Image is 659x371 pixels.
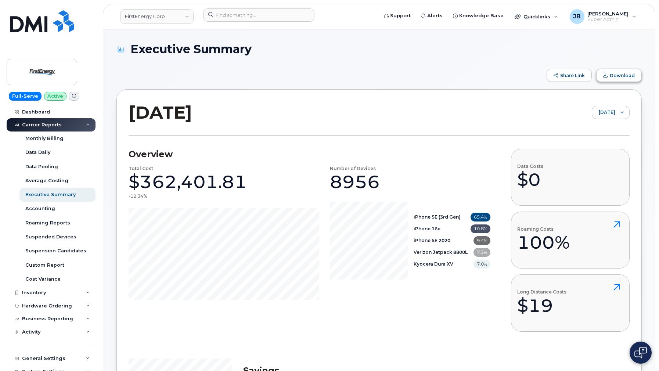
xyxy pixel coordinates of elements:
[473,260,490,269] span: 7.0%
[517,295,566,317] div: $19
[511,212,630,269] button: Roaming Costs100%
[517,169,543,191] div: $0
[129,171,247,193] div: $362,401.81
[130,43,252,55] span: Executive Summary
[414,249,468,255] b: Verizon Jetpack 8800L
[610,73,635,78] span: Download
[414,261,453,267] b: Kyocera Dura XV
[511,274,630,331] button: Long Distance Costs$19
[471,224,490,233] span: 10.8%
[596,69,642,82] button: Download
[517,227,570,231] h4: Roaming Costs
[414,226,440,231] b: iPhone 16e
[129,149,490,160] h3: Overview
[330,171,380,193] div: 8956
[471,213,490,221] span: 65.4%
[560,73,585,78] span: Share Link
[473,248,490,257] span: 7.3%
[634,347,647,359] img: Open chat
[129,166,153,171] h4: Total Cost
[592,106,615,119] span: August 2025
[129,101,192,123] h2: [DATE]
[517,164,543,169] h4: Data Costs
[330,166,376,171] h4: Number of Devices
[473,236,490,245] span: 9.4%
[517,289,566,294] h4: Long Distance Costs
[547,69,592,82] button: Share Link
[414,238,450,243] b: iPhone SE 2020
[517,231,570,253] div: 100%
[129,193,147,199] div: -12.34%
[414,214,461,220] b: iPhone SE (3rd Gen)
